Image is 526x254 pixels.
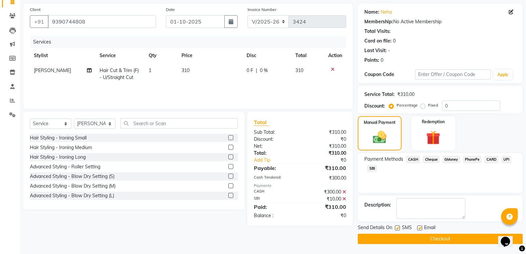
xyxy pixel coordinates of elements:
button: Checkout [358,234,523,244]
span: 1 [149,67,151,73]
div: Hair Styling - Ironing Small [30,134,87,141]
th: Disc [243,48,292,63]
div: Paid: [249,203,300,211]
img: _gift.svg [422,129,445,146]
a: Add Tip [249,157,309,164]
div: Advanced Styling - Blow Dry Setting (S) [30,173,114,180]
div: Sub Total: [249,129,300,136]
img: _cash.svg [369,129,391,145]
span: GMoney [442,156,460,163]
span: SBI [367,165,377,172]
span: UPI [501,156,511,163]
div: Name: [364,9,379,16]
span: Send Details On [358,224,392,232]
span: CASH [406,156,420,163]
span: Email [424,224,435,232]
span: 310 [182,67,189,73]
button: Apply [493,70,512,80]
div: ₹310.00 [300,150,351,157]
span: Cheque [423,156,440,163]
div: Card on file: [364,38,392,44]
label: Redemption [422,119,445,125]
span: | [256,67,257,74]
a: Neha [381,9,392,16]
div: Hair Styling - Ironing Long [30,154,86,161]
div: ₹310.00 [300,203,351,211]
span: Payment Methods [364,156,403,163]
span: SMS [402,224,412,232]
div: No Active Membership [364,18,516,25]
div: Total: [249,150,300,157]
div: 0 [393,38,396,44]
div: CASH [249,189,300,196]
div: ₹310.00 [300,129,351,136]
span: [PERSON_NAME] [34,67,71,73]
label: Invoice Number [248,7,276,13]
div: Points: [364,57,379,64]
label: Client [30,7,40,13]
label: Manual Payment [364,120,396,126]
div: Description: [364,202,391,209]
input: Search by Name/Mobile/Email/Code [48,15,156,28]
label: Percentage [397,102,418,108]
div: 0 [381,57,383,64]
span: CARD [484,156,498,163]
th: Price [178,48,243,63]
th: Service [96,48,145,63]
span: Hair Cut & Trim (F) - U/Straight Cut [100,67,139,80]
input: Enter Offer / Coupon Code [415,69,491,80]
div: Service Total: [364,91,395,98]
div: Advanced Styling - Blow Dry Setting (L) [30,192,114,199]
div: Membership: [364,18,393,25]
span: 0 F [247,67,253,74]
div: Advanced Styling - Roller Setting [30,163,100,170]
div: ₹10.00 [300,196,351,203]
span: 310 [295,67,303,73]
div: Discount: [249,136,300,143]
div: ₹300.00 [300,189,351,196]
input: Search or Scan [120,118,238,128]
iframe: chat widget [498,227,519,247]
div: SBI [249,196,300,203]
div: ₹0 [300,212,351,219]
span: Total [254,119,269,126]
div: - [388,47,390,54]
button: +91 [30,15,48,28]
label: Date [166,7,175,13]
div: ₹310.00 [397,91,414,98]
div: ₹0 [300,136,351,143]
div: Coupon Code [364,71,415,78]
th: Stylist [30,48,96,63]
th: Total [291,48,324,63]
div: ₹300.00 [300,175,351,182]
div: Hair Styling - Ironing Medium [30,144,92,151]
div: Net: [249,143,300,150]
div: ₹310.00 [300,164,351,172]
div: Total Visits: [364,28,391,35]
div: Balance : [249,212,300,219]
th: Action [324,48,346,63]
div: Discount: [364,103,385,110]
div: Last Visit: [364,47,387,54]
span: 0 % [260,67,268,74]
div: Payments [254,183,346,189]
div: ₹0 [309,157,351,164]
div: ₹310.00 [300,143,351,150]
span: PhonePe [463,156,482,163]
th: Qty [145,48,178,63]
div: Advanced Styling - Blow Dry Setting (M) [30,183,115,190]
label: Fixed [428,102,438,108]
div: Payable: [249,164,300,172]
div: Cash Tendered: [249,175,300,182]
div: Services [31,36,351,48]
